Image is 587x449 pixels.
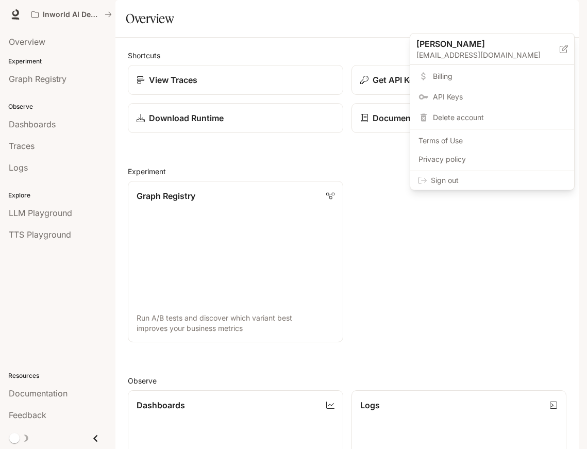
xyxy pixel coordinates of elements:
span: Sign out [431,175,566,186]
a: Privacy policy [412,150,572,169]
span: Billing [433,71,566,81]
div: Sign out [410,171,574,190]
span: API Keys [433,92,566,102]
span: Delete account [433,112,566,123]
span: Terms of Use [418,136,566,146]
span: Privacy policy [418,154,566,164]
a: Billing [412,67,572,86]
p: [PERSON_NAME] [416,38,543,50]
div: [PERSON_NAME][EMAIL_ADDRESS][DOMAIN_NAME] [410,34,574,65]
a: API Keys [412,88,572,106]
a: Terms of Use [412,131,572,150]
p: [EMAIL_ADDRESS][DOMAIN_NAME] [416,50,560,60]
div: Delete account [412,108,572,127]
